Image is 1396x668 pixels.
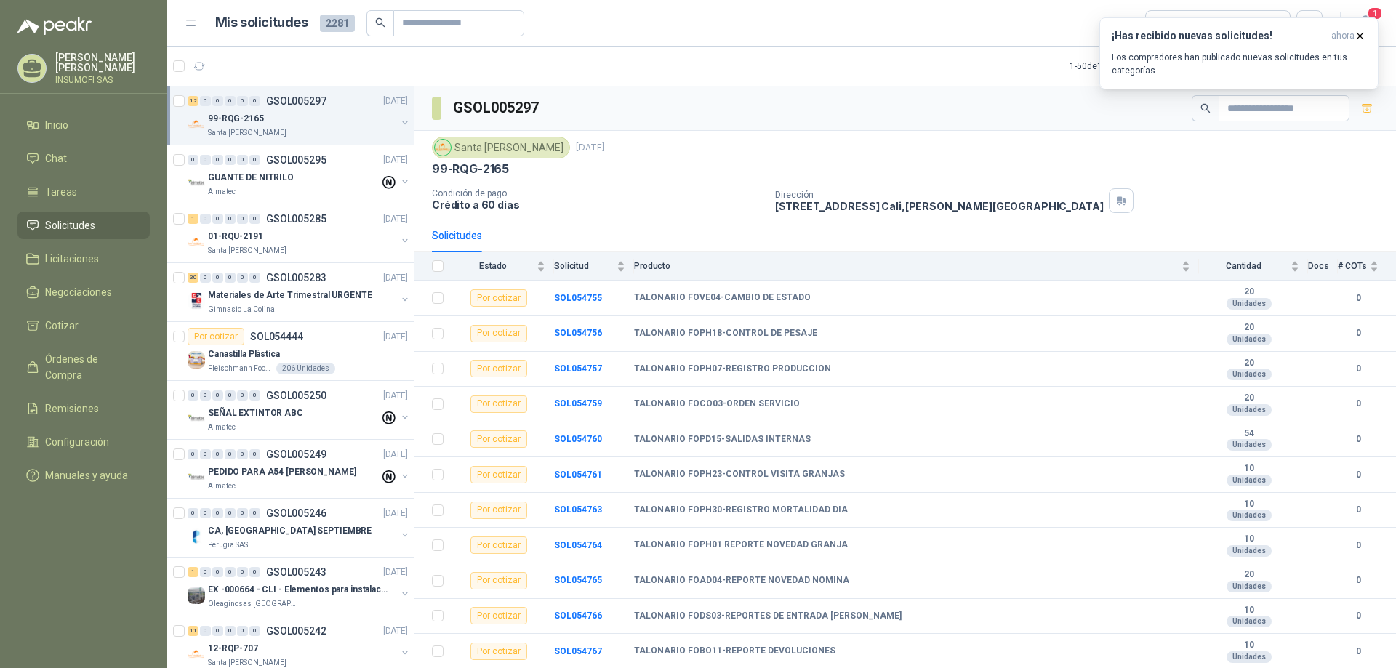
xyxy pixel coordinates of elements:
[237,155,248,165] div: 0
[554,575,602,585] b: SOL054765
[225,508,236,518] div: 0
[237,449,248,459] div: 0
[208,186,236,198] p: Almatec
[266,626,326,636] p: GSOL005242
[634,469,845,480] b: TALONARIO FOPH23-CONTROL VISITA GRANJAS
[470,289,527,307] div: Por cotizar
[55,76,150,84] p: INSUMOFI SAS
[208,289,372,302] p: Materiales de Arte Trimestral URGENTE
[212,626,223,636] div: 0
[212,273,223,283] div: 0
[188,292,205,310] img: Company Logo
[470,466,527,483] div: Por cotizar
[249,390,260,401] div: 0
[266,214,326,224] p: GSOL005285
[1200,103,1211,113] span: search
[554,646,602,656] b: SOL054767
[237,96,248,106] div: 0
[432,228,482,244] div: Solicitudes
[249,449,260,459] div: 0
[554,293,602,303] a: SOL054755
[432,198,763,211] p: Crédito a 60 días
[212,96,223,106] div: 0
[55,52,150,73] p: [PERSON_NAME] [PERSON_NAME]
[276,363,335,374] div: 206 Unidades
[188,449,198,459] div: 0
[453,97,541,119] h3: GSOL005297
[208,406,303,420] p: SEÑAL EXTINTOR ABC
[634,539,848,551] b: TALONARIO FOPH01 REPORTE NOVEDAD GRANJA
[554,328,602,338] a: SOL054756
[1227,475,1272,486] div: Unidades
[554,363,602,374] a: SOL054757
[237,567,248,577] div: 0
[1227,581,1272,592] div: Unidades
[249,273,260,283] div: 0
[45,284,112,300] span: Negociaciones
[188,390,198,401] div: 0
[470,395,527,413] div: Por cotizar
[237,508,248,518] div: 0
[554,261,614,271] span: Solicitud
[383,94,408,108] p: [DATE]
[208,245,286,257] p: Santa [PERSON_NAME]
[208,583,389,597] p: EX -000664 - CLI - Elementos para instalacion de c
[775,190,1104,200] p: Dirección
[634,252,1199,281] th: Producto
[249,626,260,636] div: 0
[1199,393,1299,404] b: 20
[470,360,527,377] div: Por cotizar
[1227,298,1272,310] div: Unidades
[188,151,411,198] a: 0 0 0 0 0 0 GSOL005295[DATE] Company LogoGUANTE DE NITRILOAlmatec
[188,174,205,192] img: Company Logo
[1338,397,1379,411] b: 0
[249,508,260,518] div: 0
[266,155,326,165] p: GSOL005295
[634,504,848,516] b: TALONARIO FOPH30-REGISTRO MORTALIDAD DIA
[188,626,198,636] div: 11
[266,273,326,283] p: GSOL005283
[375,17,385,28] span: search
[1199,322,1299,334] b: 20
[1199,428,1299,440] b: 54
[554,504,602,515] a: SOL054763
[212,214,223,224] div: 0
[1227,651,1272,663] div: Unidades
[45,401,99,417] span: Remisiones
[1338,291,1379,305] b: 0
[1338,539,1379,552] b: 0
[200,273,211,283] div: 0
[452,261,534,271] span: Estado
[212,508,223,518] div: 0
[1199,252,1308,281] th: Cantidad
[17,312,150,339] a: Cotizar
[200,567,211,577] div: 0
[383,507,408,520] p: [DATE]
[45,150,67,166] span: Chat
[1199,534,1299,545] b: 10
[634,434,811,446] b: TALONARIO FOPD15-SALIDAS INTERNAS
[1338,503,1379,517] b: 0
[1338,468,1379,482] b: 0
[1199,261,1288,271] span: Cantidad
[188,567,198,577] div: 1
[452,252,554,281] th: Estado
[188,233,205,251] img: Company Logo
[1338,609,1379,623] b: 0
[1352,10,1379,36] button: 1
[1338,326,1379,340] b: 0
[188,269,411,315] a: 30 0 0 0 0 0 GSOL005283[DATE] Company LogoMateriales de Arte Trimestral URGENTEGimnasio La Colina
[45,251,99,267] span: Licitaciones
[383,212,408,226] p: [DATE]
[1227,510,1272,521] div: Unidades
[208,230,263,244] p: 01-RQU-2191
[1227,439,1272,451] div: Unidades
[188,155,198,165] div: 0
[634,292,811,304] b: TALONARIO FOVE04-CAMBIO DE ESTADO
[1199,358,1299,369] b: 20
[200,390,211,401] div: 0
[470,430,527,448] div: Por cotizar
[17,245,150,273] a: Licitaciones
